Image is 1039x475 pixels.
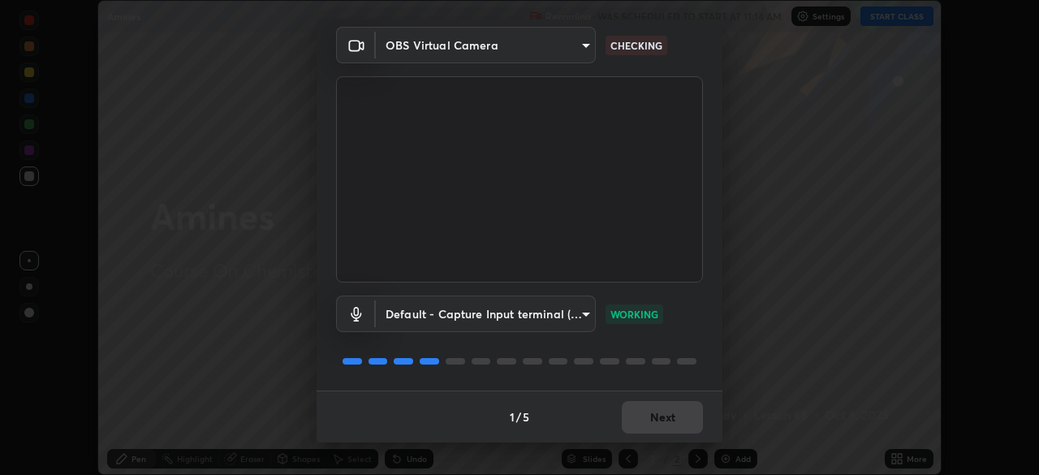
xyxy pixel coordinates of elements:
[610,307,658,322] p: WORKING
[610,38,662,53] p: CHECKING
[376,27,596,63] div: OBS Virtual Camera
[376,296,596,332] div: OBS Virtual Camera
[516,408,521,425] h4: /
[510,408,515,425] h4: 1
[523,408,529,425] h4: 5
